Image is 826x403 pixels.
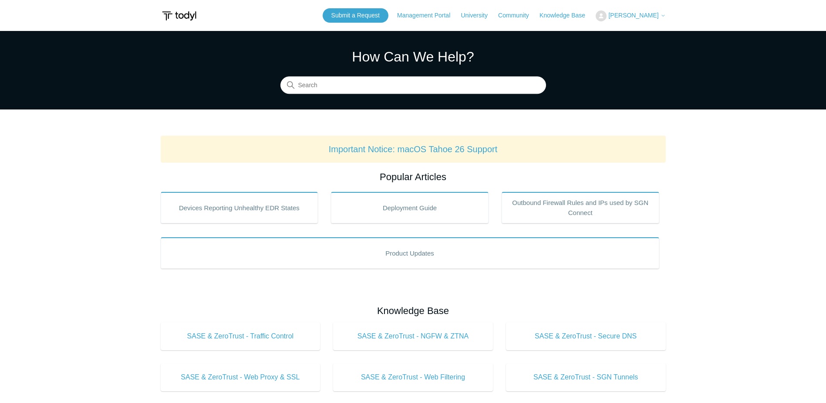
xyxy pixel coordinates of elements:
a: SASE & ZeroTrust - Web Filtering [333,363,493,391]
span: SASE & ZeroTrust - SGN Tunnels [519,372,653,383]
span: SASE & ZeroTrust - Secure DNS [519,331,653,342]
a: Deployment Guide [331,192,489,223]
a: Management Portal [397,11,459,20]
span: SASE & ZeroTrust - NGFW & ZTNA [346,331,480,342]
img: Todyl Support Center Help Center home page [161,8,198,24]
input: Search [280,77,546,94]
a: SASE & ZeroTrust - Secure DNS [506,322,666,350]
h1: How Can We Help? [280,46,546,67]
a: University [461,11,496,20]
h2: Popular Articles [161,170,666,184]
a: Knowledge Base [539,11,594,20]
span: SASE & ZeroTrust - Web Filtering [346,372,480,383]
a: Devices Reporting Unhealthy EDR States [161,192,318,223]
span: SASE & ZeroTrust - Web Proxy & SSL [174,372,307,383]
button: [PERSON_NAME] [596,10,665,21]
span: [PERSON_NAME] [608,12,658,19]
a: SASE & ZeroTrust - Web Proxy & SSL [161,363,320,391]
a: Submit a Request [323,8,388,23]
span: SASE & ZeroTrust - Traffic Control [174,331,307,342]
a: Community [498,11,538,20]
a: Outbound Firewall Rules and IPs used by SGN Connect [502,192,659,223]
h2: Knowledge Base [161,304,666,318]
a: SASE & ZeroTrust - Traffic Control [161,322,320,350]
a: Important Notice: macOS Tahoe 26 Support [329,144,498,154]
a: SASE & ZeroTrust - SGN Tunnels [506,363,666,391]
a: SASE & ZeroTrust - NGFW & ZTNA [333,322,493,350]
a: Product Updates [161,237,659,269]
